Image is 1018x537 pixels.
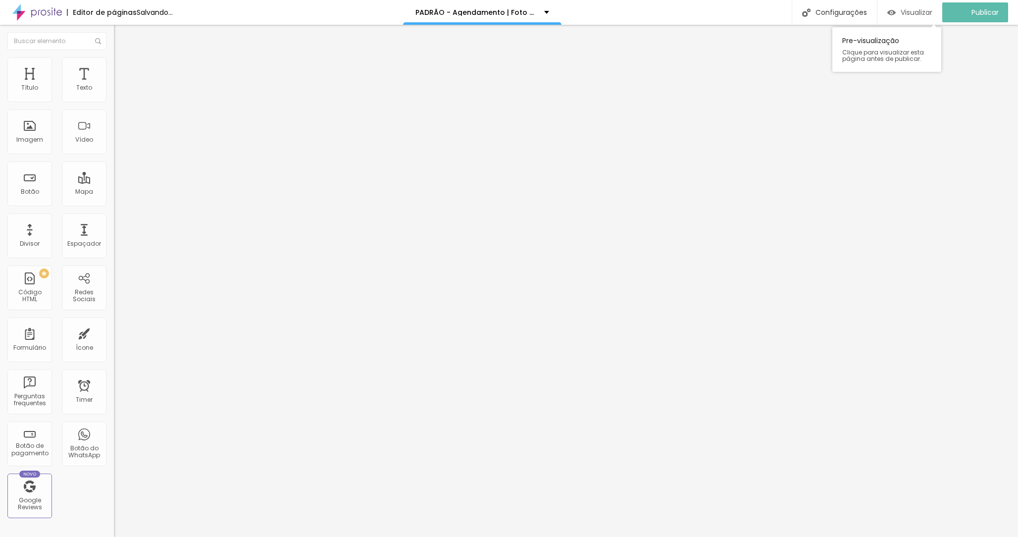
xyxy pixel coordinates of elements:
div: Botão de pagamento [10,442,49,457]
div: Novo [19,471,41,478]
div: Salvando... [137,9,173,16]
div: Ícone [76,344,93,351]
div: Imagem [16,136,43,143]
img: view-1.svg [887,8,896,17]
span: Clique para visualizar esta página antes de publicar. [842,49,931,62]
input: Buscar elemento [7,32,106,50]
div: Código HTML [10,289,49,303]
div: Botão do WhatsApp [64,445,103,459]
iframe: Editor [114,25,1018,537]
div: Timer [76,396,93,403]
div: Editor de páginas [67,9,137,16]
div: Vídeo [75,136,93,143]
div: Texto [76,84,92,91]
div: Mapa [75,188,93,195]
div: Redes Sociais [64,289,103,303]
img: Icone [802,8,811,17]
div: Formulário [13,344,46,351]
div: Google Reviews [10,497,49,511]
div: Título [21,84,38,91]
button: Visualizar [877,2,942,22]
span: Visualizar [901,8,932,16]
div: Divisor [20,240,40,247]
p: PADRÃO - Agendamento | Foto Convite [415,9,537,16]
button: Publicar [942,2,1008,22]
div: Pre-visualização [832,27,941,72]
div: Perguntas frequentes [10,393,49,407]
div: Botão [21,188,39,195]
img: Icone [95,38,101,44]
div: Espaçador [67,240,101,247]
span: Publicar [971,8,999,16]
